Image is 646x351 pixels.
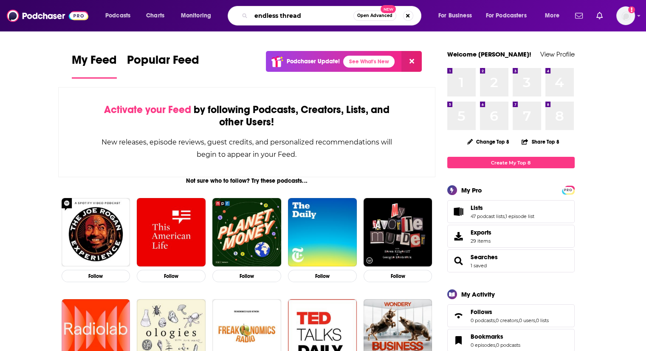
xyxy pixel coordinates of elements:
span: Activate your Feed [104,103,191,116]
a: Show notifications dropdown [593,8,606,23]
a: Follows [471,308,549,316]
img: Planet Money [212,198,281,267]
a: My Feed [72,53,117,79]
a: Welcome [PERSON_NAME]! [447,50,531,58]
a: Searches [471,253,498,261]
a: 0 episodes [471,342,495,348]
button: open menu [175,9,222,23]
button: Follow [62,270,130,282]
span: Bookmarks [471,333,503,340]
a: View Profile [540,50,575,58]
div: My Activity [461,290,495,298]
span: My Feed [72,53,117,72]
span: Podcasts [105,10,130,22]
button: open menu [432,9,482,23]
img: The Joe Rogan Experience [62,198,130,267]
span: Open Advanced [357,14,392,18]
p: Podchaser Update! [287,58,340,65]
span: , [505,213,505,219]
a: PRO [563,187,573,193]
img: User Profile [616,6,635,25]
div: Not sure who to follow? Try these podcasts... [58,177,436,184]
span: Charts [146,10,164,22]
span: For Business [438,10,472,22]
a: Follows [450,310,467,322]
a: Popular Feed [127,53,199,79]
button: Show profile menu [616,6,635,25]
a: Exports [447,225,575,248]
a: Bookmarks [471,333,520,340]
button: Share Top 8 [521,133,559,150]
a: Bookmarks [450,334,467,346]
span: , [535,317,536,323]
span: Exports [450,230,467,242]
div: by following Podcasts, Creators, Lists, and other Users! [101,104,393,128]
a: Create My Top 8 [447,157,575,168]
a: Charts [141,9,169,23]
span: , [518,317,519,323]
a: 0 podcasts [471,317,495,323]
a: 1 episode list [505,213,534,219]
img: Podchaser - Follow, Share and Rate Podcasts [7,8,88,24]
span: Follows [447,304,575,327]
span: More [545,10,559,22]
button: Follow [288,270,357,282]
a: 0 creators [496,317,518,323]
button: Open AdvancedNew [353,11,396,21]
span: Searches [447,249,575,272]
span: Exports [471,229,491,236]
span: For Podcasters [486,10,527,22]
input: Search podcasts, credits, & more... [251,9,353,23]
span: Lists [447,200,575,223]
span: Popular Feed [127,53,199,72]
img: This American Life [137,198,206,267]
span: 29 items [471,238,491,244]
span: Lists [471,204,483,212]
img: My Favorite Murder with Karen Kilgariff and Georgia Hardstark [364,198,432,267]
a: Lists [450,206,467,218]
button: open menu [480,9,539,23]
a: 1 saved [471,263,487,269]
button: Follow [212,270,281,282]
span: New [381,5,396,13]
button: Follow [137,270,206,282]
span: , [495,342,496,348]
img: The Daily [288,198,357,267]
a: See What's New [343,56,395,68]
a: 0 podcasts [496,342,520,348]
a: 0 lists [536,317,549,323]
span: , [495,317,496,323]
button: Change Top 8 [462,136,515,147]
span: PRO [563,187,573,193]
div: My Pro [461,186,482,194]
a: Searches [450,255,467,267]
button: open menu [539,9,570,23]
a: Show notifications dropdown [572,8,586,23]
a: 0 users [519,317,535,323]
button: open menu [99,9,141,23]
a: 47 podcast lists [471,213,505,219]
span: Logged in as ereardon [616,6,635,25]
div: Search podcasts, credits, & more... [236,6,429,25]
span: Follows [471,308,492,316]
span: Monitoring [181,10,211,22]
svg: Add a profile image [628,6,635,13]
a: Lists [471,204,534,212]
div: New releases, episode reviews, guest credits, and personalized recommendations will begin to appe... [101,136,393,161]
button: Follow [364,270,432,282]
